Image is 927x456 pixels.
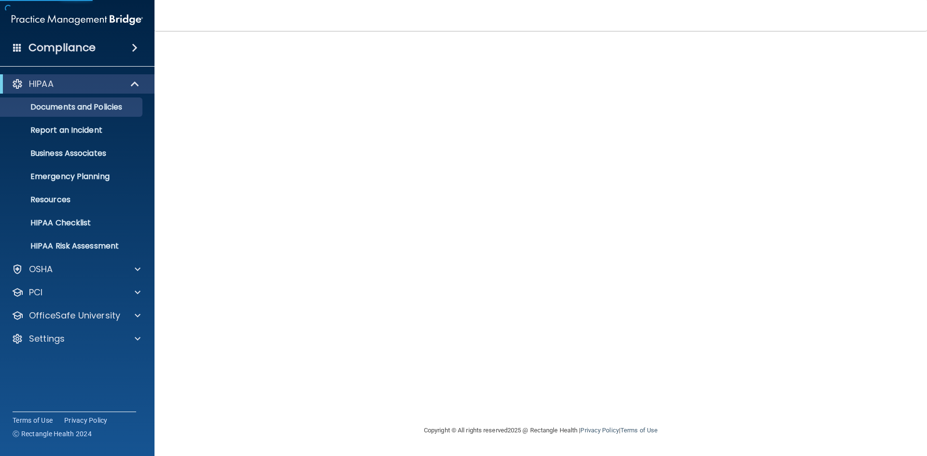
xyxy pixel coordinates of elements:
[29,333,65,345] p: Settings
[64,415,108,425] a: Privacy Policy
[12,310,140,321] a: OfficeSafe University
[6,241,138,251] p: HIPAA Risk Assessment
[620,427,658,434] a: Terms of Use
[6,172,138,181] p: Emergency Planning
[13,415,53,425] a: Terms of Use
[6,218,138,228] p: HIPAA Checklist
[29,287,42,298] p: PCI
[28,41,96,55] h4: Compliance
[365,415,717,446] div: Copyright © All rights reserved 2025 @ Rectangle Health | |
[6,125,138,135] p: Report an Incident
[12,287,140,298] a: PCI
[6,149,138,158] p: Business Associates
[12,333,140,345] a: Settings
[6,102,138,112] p: Documents and Policies
[13,429,92,439] span: Ⓒ Rectangle Health 2024
[12,10,143,29] img: PMB logo
[580,427,618,434] a: Privacy Policy
[29,78,54,90] p: HIPAA
[12,78,140,90] a: HIPAA
[12,263,140,275] a: OSHA
[29,310,120,321] p: OfficeSafe University
[29,263,53,275] p: OSHA
[6,195,138,205] p: Resources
